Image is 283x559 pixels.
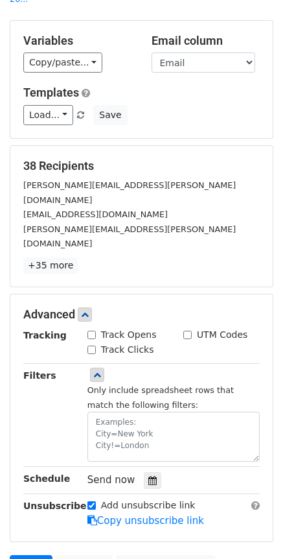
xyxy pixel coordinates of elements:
[23,257,78,274] a: +35 more
[23,180,236,205] small: [PERSON_NAME][EMAIL_ADDRESS][PERSON_NAME][DOMAIN_NAME]
[101,499,196,512] label: Add unsubscribe link
[23,224,236,249] small: [PERSON_NAME][EMAIL_ADDRESS][PERSON_NAME][DOMAIN_NAME]
[101,343,154,357] label: Track Clicks
[23,86,79,99] a: Templates
[197,328,247,342] label: UTM Codes
[87,474,135,486] span: Send now
[218,497,283,559] iframe: Chat Widget
[23,473,70,484] strong: Schedule
[23,307,260,322] h5: Advanced
[23,105,73,125] a: Load...
[87,515,204,527] a: Copy unsubscribe link
[23,34,132,48] h5: Variables
[23,159,260,173] h5: 38 Recipients
[101,328,157,342] label: Track Opens
[87,385,234,410] small: Only include spreadsheet rows that match the following filters:
[152,34,260,48] h5: Email column
[23,209,168,219] small: [EMAIL_ADDRESS][DOMAIN_NAME]
[23,370,56,381] strong: Filters
[93,105,127,125] button: Save
[23,501,87,511] strong: Unsubscribe
[23,330,67,340] strong: Tracking
[23,53,102,73] a: Copy/paste...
